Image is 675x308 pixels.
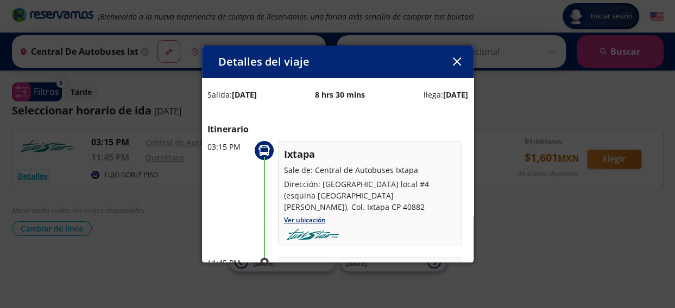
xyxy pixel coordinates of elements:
[284,215,326,224] a: Ver ubicación
[315,89,365,100] p: 8 hrs 30 mins
[207,89,257,100] p: Salida:
[218,54,310,70] p: Detalles del viaje
[284,229,342,241] img: turistar-lujo.png
[232,89,257,100] b: [DATE]
[207,141,251,152] p: 03:15 PM
[284,147,456,162] p: Ixtapa
[284,178,456,213] p: Dirección: [GEOGRAPHIC_DATA] local #4 (esquina [GEOGRAPHIC_DATA][PERSON_NAME]), Col. Ixtapa CP 40882
[424,89,468,100] p: llega:
[443,89,468,100] b: [DATE]
[207,123,468,136] p: Itinerario
[284,164,456,176] p: Sale de: Central de Autobuses Ixtapa
[207,257,251,268] p: 11:45 PM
